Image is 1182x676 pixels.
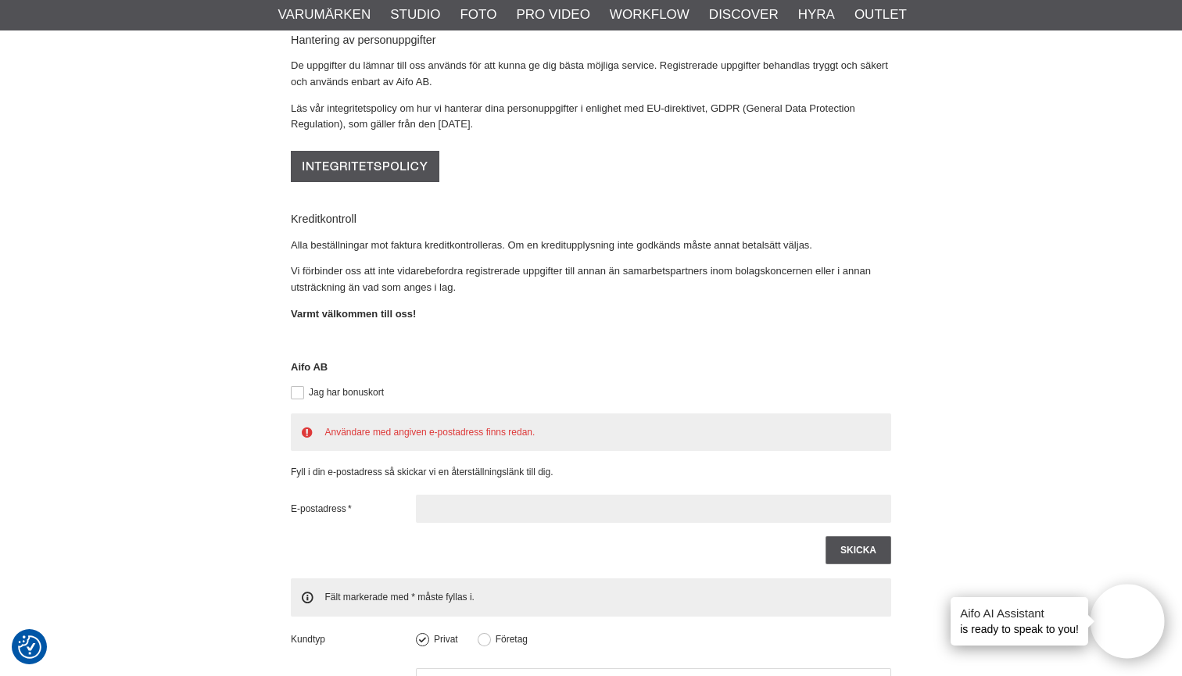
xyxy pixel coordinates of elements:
[291,308,416,320] strong: Varmt välkommen till oss!
[18,633,41,661] button: Samtyckesinställningar
[291,632,416,646] span: Kundtyp
[18,635,41,659] img: Revisit consent button
[278,5,371,25] a: Varumärken
[951,597,1088,646] div: is ready to speak to you!
[304,387,384,398] label: Jag har bonuskort
[491,634,528,645] label: Företag
[291,101,891,134] p: Läs vår integritetspolicy om hur vi hanterar dina personuppgifter i enlighet med EU-direktivet, G...
[709,5,779,25] a: Discover
[291,58,891,91] p: De uppgifter du lämnar till oss används för att kunna ge dig bästa möjliga service. Registrerade ...
[516,5,589,25] a: Pro Video
[291,263,891,296] p: Vi förbinder oss att inte vidarebefordra registrerade uppgifter till annan än samarbetspartners i...
[854,5,907,25] a: Outlet
[960,605,1079,621] h4: Aifo AI Assistant
[610,5,689,25] a: Workflow
[291,238,891,254] p: Alla beställningar mot faktura kreditkontrolleras. Om en kreditupplysning inte godkänds måste ann...
[291,181,439,192] a: Aifo Integritetspolicy
[291,361,328,373] strong: Aifo AB
[291,143,439,190] img: Aifo Integritetspolicy
[291,502,416,516] label: E-postadress
[460,5,496,25] a: Foto
[325,425,541,439] li: Användare med angiven e-postadress finns redan.
[429,634,458,645] label: Privat
[826,536,891,564] input: Skicka
[291,467,553,477] span: Fyll i din e-postadress så skickar vi en återställningslänk till dig.
[291,211,891,227] h4: Kreditkontroll
[291,32,891,48] h4: Hantering av personuppgifter
[291,578,891,617] span: Fält markerade med * måste fyllas i.
[798,5,835,25] a: Hyra
[390,5,440,25] a: Studio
